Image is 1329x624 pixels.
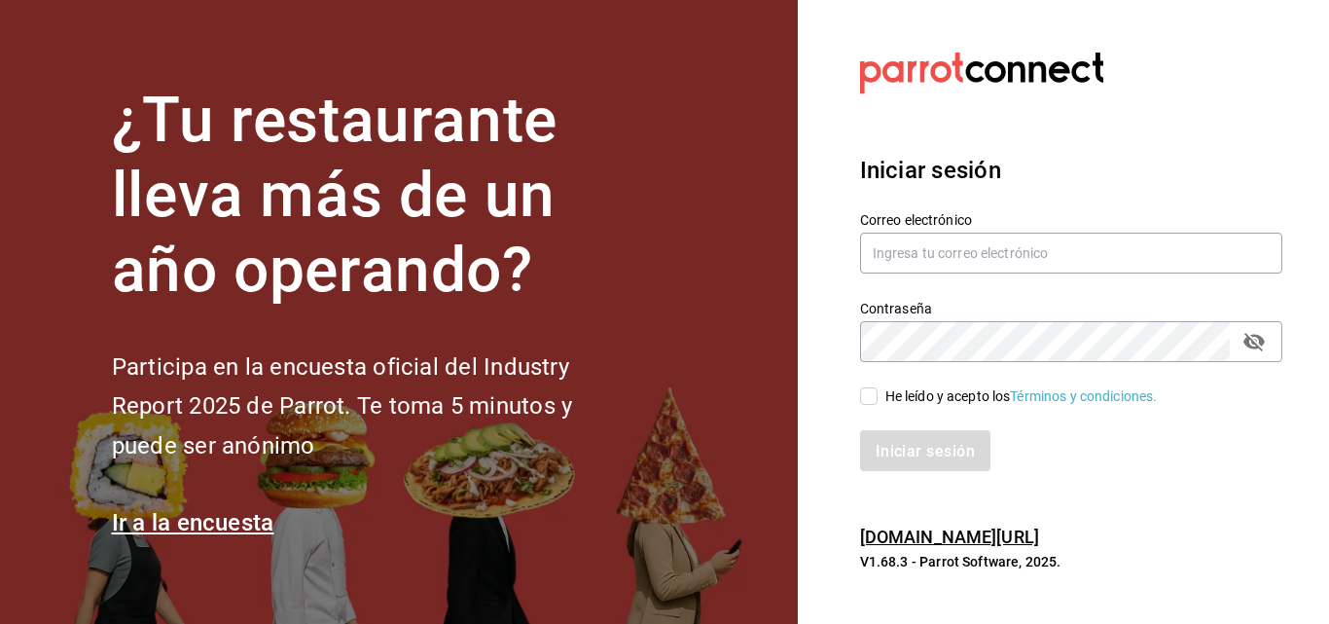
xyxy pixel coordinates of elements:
[1010,388,1157,404] a: Términos y condiciones.
[860,554,1061,569] font: V1.68.3 - Parrot Software, 2025.
[885,388,1011,404] font: He leído y acepto los
[112,84,557,307] font: ¿Tu restaurante lleva más de un año operando?
[112,509,274,536] a: Ir a la encuesta
[860,157,1001,184] font: Iniciar sesión
[1238,325,1271,358] button: campo de contraseña
[860,527,1039,547] a: [DOMAIN_NAME][URL]
[112,353,572,460] font: Participa en la encuesta oficial del Industry Report 2025 de Parrot. Te toma 5 minutos y puede se...
[860,233,1282,274] input: Ingresa tu correo electrónico
[860,212,972,228] font: Correo electrónico
[860,301,932,316] font: Contraseña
